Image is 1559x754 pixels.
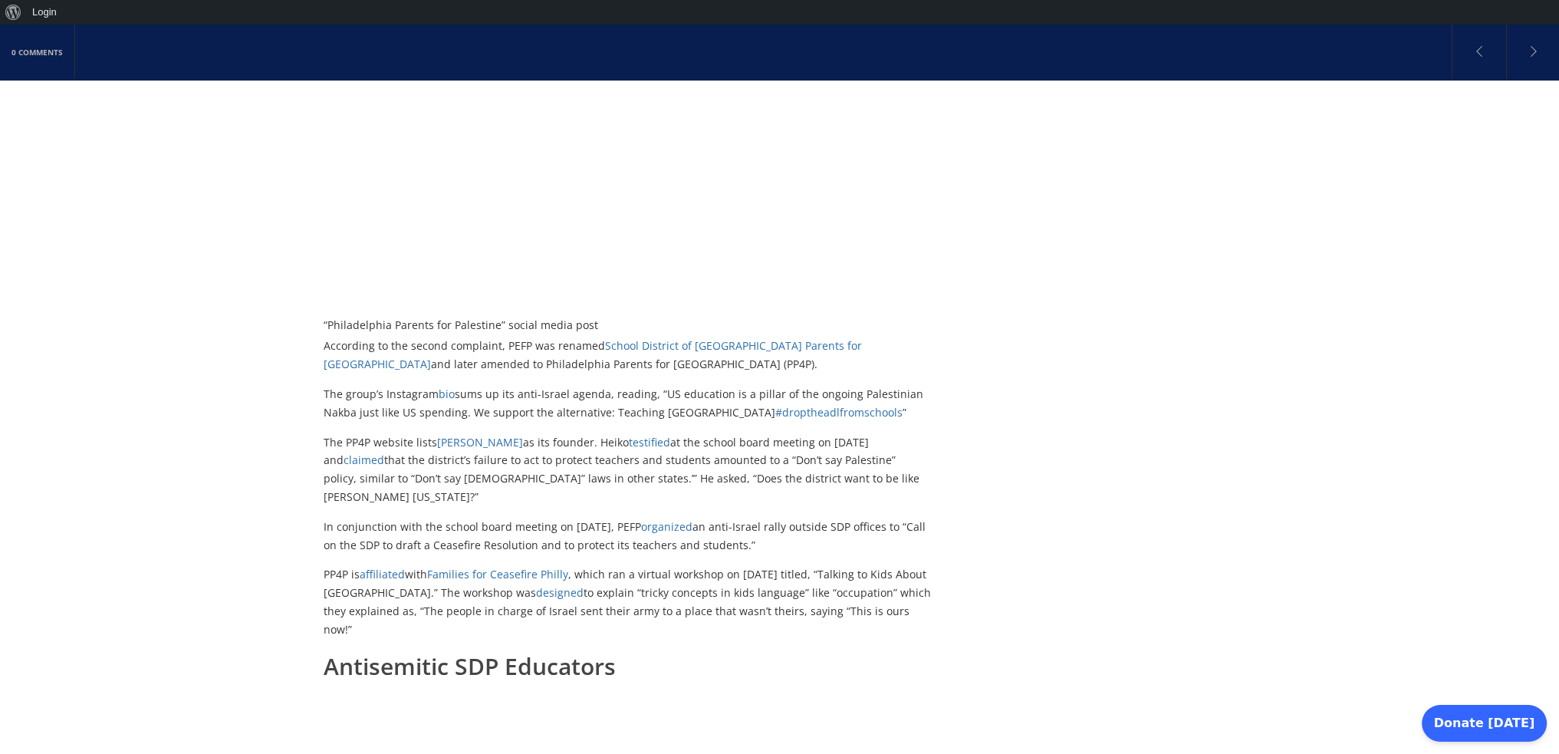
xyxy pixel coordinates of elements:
h2: Antisemitic SDP Educators [324,650,932,683]
a: Families for Ceasefire Philly [427,567,568,581]
figcaption: “Philadelphia Parents for Palestine” social media post [324,314,932,337]
a: claimed [344,453,384,467]
a: [PERSON_NAME] [437,435,523,449]
p: According to the second complaint, PEFP was renamed and later amended to Philadelphia Parents for... [324,337,932,374]
p: The PP4P website lists as its founder. Heiko at the school board meeting on [DATE] and that the d... [324,433,932,506]
a: testified [629,435,670,449]
p: PP4P is with , which ran a virtual workshop on [DATE] titled, “Talking to Kids About [GEOGRAPHIC_... [324,565,932,638]
p: In conjunction with the school board meeting on [DATE], PEFP an anti-Israel rally outside SDP off... [324,518,932,555]
a: #droptheadlfromschools [775,405,903,420]
a: designed [536,585,584,600]
a: bio [439,387,455,401]
img: Philadelphia Parents for Pal IMG [324,1,785,314]
a: organized [641,519,692,534]
a: affiliated [360,567,405,581]
p: The group’s Instagram sums up its anti-Israel agenda, reading, “US education is a pillar of the o... [324,385,932,422]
